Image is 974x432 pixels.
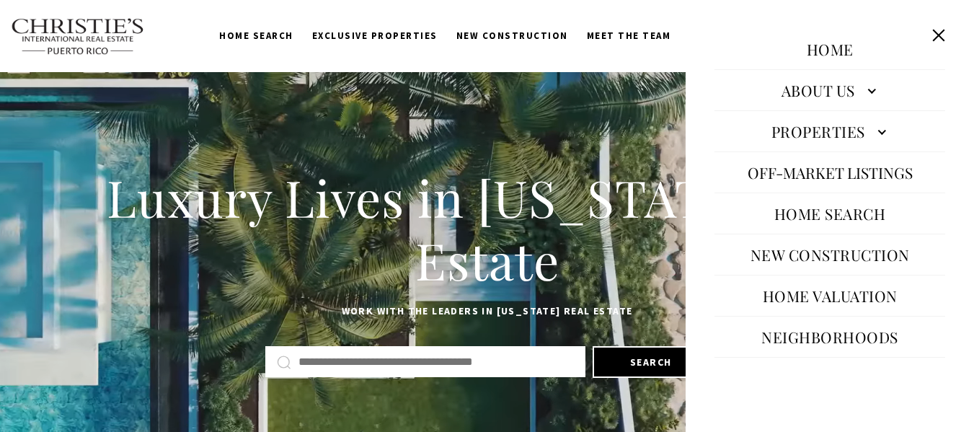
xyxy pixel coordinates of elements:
[593,346,709,378] button: Search
[447,22,577,50] a: New Construction
[36,303,938,320] p: Work with the leaders in [US_STATE] Real Estate
[743,237,917,272] a: New Construction
[800,32,861,66] a: Home
[11,18,145,56] img: Christie's International Real Estate text transparent background
[210,22,303,50] a: Home Search
[298,353,574,371] input: Search by Address, City, or Neighborhood
[577,22,681,50] a: Meet the Team
[767,196,893,231] a: Home Search
[756,278,905,313] a: Home Valuation
[714,114,945,149] a: Properties
[456,30,568,42] span: New Construction
[740,155,920,190] button: Off-Market Listings
[303,22,447,50] a: Exclusive Properties
[754,319,906,354] a: Neighborhoods
[714,73,945,107] a: About Us
[680,22,785,50] a: Our Advantage
[925,22,952,49] button: Close this option
[312,30,438,42] span: Exclusive Properties
[36,166,938,292] h1: Luxury Lives in [US_STATE] Real Estate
